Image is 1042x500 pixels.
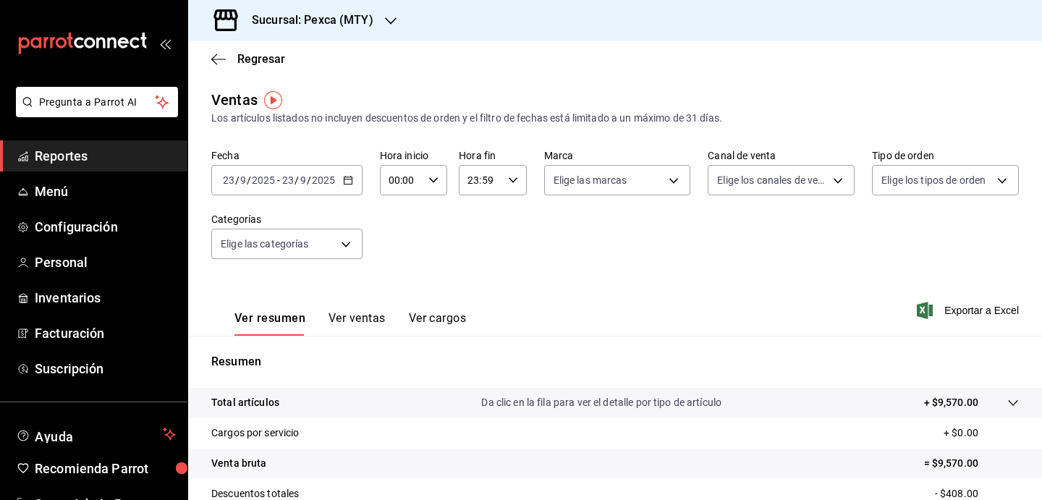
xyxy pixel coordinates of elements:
img: Tooltip marker [264,91,282,109]
button: Regresar [211,52,285,66]
div: Ventas [211,89,258,111]
p: Venta bruta [211,456,266,471]
p: Da clic en la fila para ver el detalle por tipo de artículo [481,395,721,410]
p: Cargos por servicio [211,425,300,441]
label: Marca [544,151,691,161]
label: Hora fin [459,151,526,161]
span: Pregunta a Parrot AI [39,95,156,110]
input: ---- [311,174,336,186]
div: Los artículos listados no incluyen descuentos de orden y el filtro de fechas está limitado a un m... [211,111,1019,126]
span: Inventarios [35,288,176,308]
span: Elige los canales de venta [717,173,828,187]
span: Reportes [35,146,176,166]
span: Personal [35,253,176,272]
span: Ayuda [35,425,157,443]
span: Recomienda Parrot [35,459,176,478]
span: - [277,174,280,186]
input: -- [222,174,235,186]
p: Resumen [211,353,1019,370]
span: / [247,174,251,186]
label: Hora inicio [380,151,447,161]
input: -- [240,174,247,186]
p: + $0.00 [944,425,1019,441]
div: navigation tabs [234,311,466,336]
label: Canal de venta [708,151,855,161]
span: Regresar [237,52,285,66]
button: Ver cargos [409,311,467,336]
input: -- [281,174,295,186]
span: Suscripción [35,359,176,378]
p: = $9,570.00 [924,456,1019,471]
span: Configuración [35,217,176,237]
span: / [307,174,311,186]
input: -- [300,174,307,186]
label: Fecha [211,151,363,161]
button: open_drawer_menu [159,38,171,49]
span: / [295,174,299,186]
p: + $9,570.00 [924,395,978,410]
span: / [235,174,240,186]
span: Elige las categorías [221,237,309,251]
input: ---- [251,174,276,186]
button: Ver resumen [234,311,305,336]
p: Total artículos [211,395,279,410]
label: Tipo de orden [872,151,1019,161]
span: Elige las marcas [554,173,627,187]
h3: Sucursal: Pexca (MTY) [240,12,373,29]
label: Categorías [211,214,363,224]
span: Elige los tipos de orden [881,173,986,187]
a: Pregunta a Parrot AI [10,105,178,120]
button: Ver ventas [329,311,386,336]
span: Menú [35,182,176,201]
span: Facturación [35,323,176,343]
button: Exportar a Excel [920,302,1019,319]
button: Pregunta a Parrot AI [16,87,178,117]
